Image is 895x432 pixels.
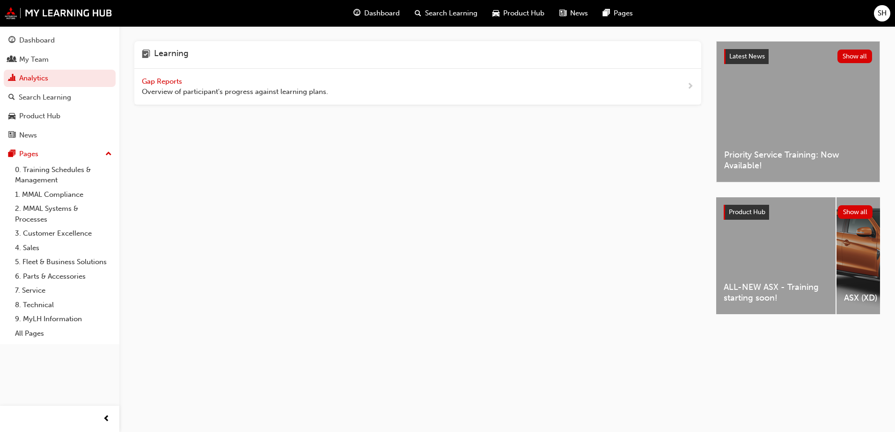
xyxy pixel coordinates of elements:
span: learning-icon [142,49,150,61]
a: 7. Service [11,283,116,298]
span: up-icon [105,148,112,160]
a: My Team [4,51,116,68]
button: Pages [4,145,116,163]
a: 2. MMAL Systems & Processes [11,202,116,226]
span: car-icon [492,7,499,19]
button: Show all [837,50,873,63]
span: Search Learning [425,8,477,19]
span: next-icon [687,81,694,93]
div: My Team [19,54,49,65]
a: Search Learning [4,89,116,106]
span: Dashboard [364,8,400,19]
a: All Pages [11,326,116,341]
a: News [4,127,116,144]
a: Latest NewsShow allPriority Service Training: Now Available! [716,41,880,182]
div: News [19,130,37,141]
span: chart-icon [8,74,15,83]
span: news-icon [559,7,566,19]
div: Dashboard [19,35,55,46]
div: Pages [19,149,38,159]
a: 4. Sales [11,241,116,255]
a: ALL-NEW ASX - Training starting soon! [716,197,836,314]
span: car-icon [8,112,15,121]
span: SH [878,8,887,19]
a: 9. MyLH Information [11,312,116,326]
button: DashboardMy TeamAnalyticsSearch LearningProduct HubNews [4,30,116,145]
span: News [570,8,588,19]
a: 8. Technical [11,298,116,312]
span: guage-icon [353,7,360,19]
span: pages-icon [8,150,15,158]
button: Show all [838,205,873,219]
a: pages-iconPages [595,4,640,23]
span: Pages [614,8,633,19]
a: 6. Parts & Accessories [11,269,116,284]
span: Latest News [729,52,765,60]
a: news-iconNews [552,4,595,23]
span: Product Hub [503,8,544,19]
a: Product Hub [4,108,116,125]
a: Gap Reports Overview of participant's progress against learning plans.next-icon [134,69,701,105]
span: Priority Service Training: Now Available! [724,150,872,171]
div: Product Hub [19,111,60,122]
span: search-icon [415,7,421,19]
span: news-icon [8,131,15,140]
a: 5. Fleet & Business Solutions [11,255,116,269]
span: guage-icon [8,36,15,45]
a: Analytics [4,70,116,87]
span: Product Hub [729,208,765,216]
img: mmal [5,7,112,19]
span: pages-icon [603,7,610,19]
span: Overview of participant's progress against learning plans. [142,86,328,97]
a: car-iconProduct Hub [485,4,552,23]
a: guage-iconDashboard [346,4,407,23]
a: search-iconSearch Learning [407,4,485,23]
a: 0. Training Schedules & Management [11,163,116,187]
a: 1. MMAL Compliance [11,187,116,202]
a: Dashboard [4,32,116,49]
span: ALL-NEW ASX - Training starting soon! [724,282,828,303]
a: Latest NewsShow all [724,49,872,64]
a: Product HubShow all [724,205,873,220]
span: Gap Reports [142,77,184,86]
span: people-icon [8,56,15,64]
span: prev-icon [103,413,110,425]
a: 3. Customer Excellence [11,226,116,241]
h4: Learning [154,49,189,61]
span: search-icon [8,94,15,102]
div: Search Learning [19,92,71,103]
button: SH [874,5,890,22]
